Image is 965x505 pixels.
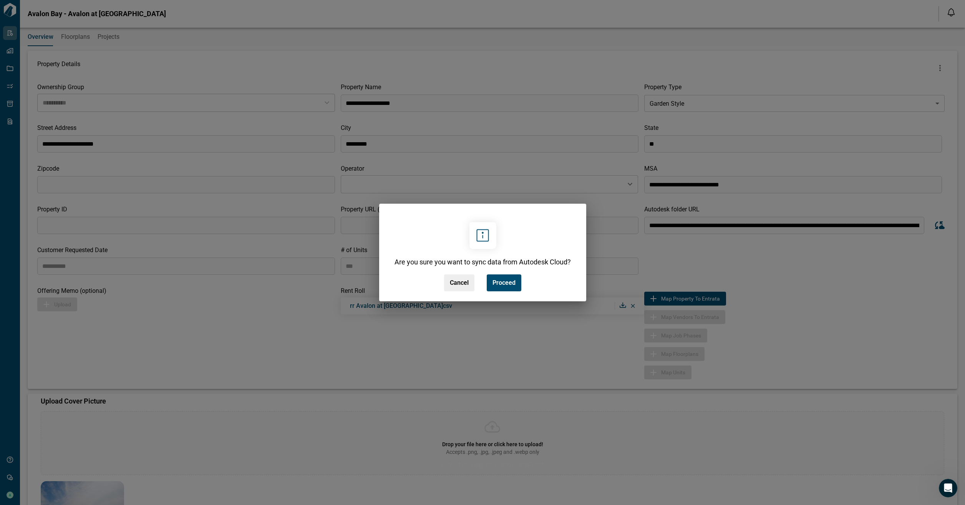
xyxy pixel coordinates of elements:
span: Cancel [450,279,469,287]
button: Proceed [487,274,521,291]
span: Proceed [492,279,516,287]
iframe: Intercom live chat [939,479,957,497]
button: Cancel [444,274,474,291]
span: Are you sure you want to sync data from Autodesk Cloud? [395,257,571,267]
